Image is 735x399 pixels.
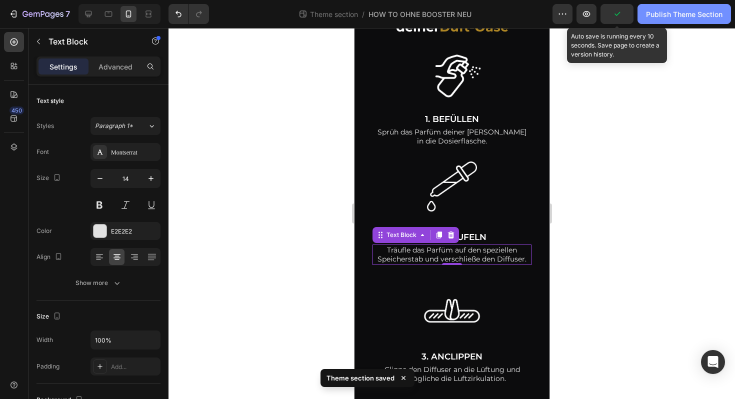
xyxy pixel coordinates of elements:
div: E2E2E2 [111,227,158,236]
div: 450 [9,106,24,114]
div: Font [36,147,49,156]
button: Show more [36,274,160,292]
div: Styles [36,121,54,130]
span: Theme section [308,9,360,19]
div: Color [36,226,52,235]
button: Publish Theme Section [637,4,731,24]
div: Size [36,310,63,323]
span: Paragraph 1* [95,121,133,130]
div: Align [36,250,64,264]
input: Auto [91,331,160,349]
span: HOW TO OHNE BOOSTER NEU [368,9,471,19]
p: Text Block [48,35,133,47]
div: Show more [75,278,122,288]
div: Text style [36,96,64,105]
div: Width [36,335,53,344]
div: Size [36,171,63,185]
div: Open Intercom Messenger [701,350,725,374]
div: Add... [111,362,158,371]
p: Theme section saved [326,373,394,383]
div: Montserrat [111,148,158,157]
p: Settings [49,61,77,72]
div: Publish Theme Section [646,9,722,19]
button: 7 [4,4,74,24]
p: Advanced [98,61,132,72]
div: Padding [36,362,59,371]
button: Paragraph 1* [90,117,160,135]
div: Undo/Redo [168,4,209,24]
iframe: Design area [354,28,549,399]
span: / [362,9,364,19]
p: 7 [65,8,70,20]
